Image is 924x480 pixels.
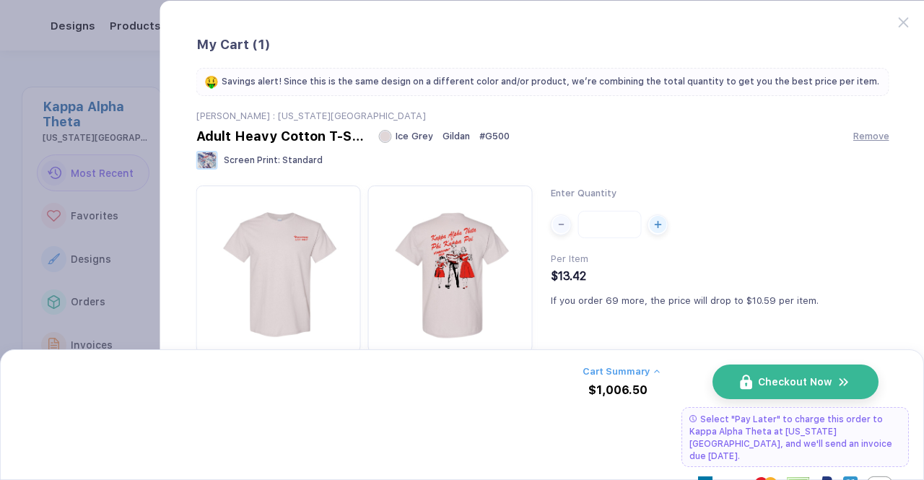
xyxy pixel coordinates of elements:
span: Enter Quantity [551,188,616,198]
span: Savings alert! Since this is the same design on a different color and/or product, we’re combining... [222,76,879,88]
div: [PERSON_NAME] : [US_STATE][GEOGRAPHIC_DATA] [196,110,889,121]
span: 🤑 [204,76,219,88]
button: iconCheckout Nowicon [712,365,879,399]
div: $1,006.50 [588,384,648,397]
span: $13.42 [551,269,586,283]
span: Ice Grey [396,131,433,141]
div: Adult Heavy Cotton T-Shirt [196,128,370,144]
button: Remove [853,131,889,141]
img: pay later [689,415,697,422]
span: Checkout Now [758,376,832,388]
span: Screen Print : [224,155,280,165]
span: If you order 69 more, the price will drop to $10.59 per item. [551,295,819,306]
span: Standard [282,155,323,165]
img: icon [837,375,850,389]
img: 0a83c7a5-1b56-45d3-8371-7f56bcd2f283_nt_front_1758830841698.jpg [204,193,354,343]
img: icon [740,375,752,390]
div: Select "Pay Later" to charge this order to Kappa Alpha Theta at [US_STATE][GEOGRAPHIC_DATA], and ... [681,407,909,467]
span: # G500 [479,131,510,141]
div: My Cart ( 1 ) [196,37,889,53]
span: Per Item [551,253,588,264]
img: Screen Print [196,151,218,170]
button: Cart Summary [583,366,660,377]
span: Gildan [443,131,470,141]
img: 0a83c7a5-1b56-45d3-8371-7f56bcd2f283_nt_back_1758830841700.jpg [375,193,526,343]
